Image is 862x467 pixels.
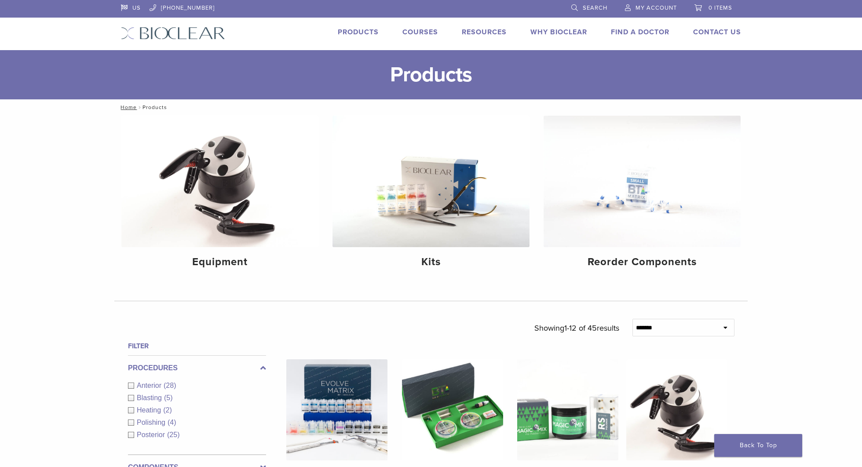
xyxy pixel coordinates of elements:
[286,359,387,460] img: Evolve All-in-One Kit
[137,394,164,401] span: Blasting
[128,363,266,373] label: Procedures
[517,359,618,460] img: Rockstar (RS) Polishing Kit
[530,28,587,36] a: Why Bioclear
[168,419,176,426] span: (4)
[338,28,379,36] a: Products
[709,4,732,11] span: 0 items
[118,104,137,110] a: Home
[564,323,597,333] span: 1-12 of 45
[332,116,530,247] img: Kits
[164,382,176,389] span: (28)
[544,116,741,247] img: Reorder Components
[137,105,142,109] span: /
[137,419,168,426] span: Polishing
[164,394,173,401] span: (5)
[137,431,167,438] span: Posterior
[114,99,748,115] nav: Products
[714,434,802,457] a: Back To Top
[402,359,503,460] img: Black Triangle (BT) Kit
[128,254,311,270] h4: Equipment
[163,406,172,414] span: (2)
[167,431,179,438] span: (25)
[332,116,530,276] a: Kits
[583,4,607,11] span: Search
[636,4,677,11] span: My Account
[693,28,741,36] a: Contact Us
[462,28,507,36] a: Resources
[626,359,727,460] img: HeatSync Kit
[121,116,318,247] img: Equipment
[137,406,163,414] span: Heating
[121,116,318,276] a: Equipment
[611,28,669,36] a: Find A Doctor
[121,27,225,40] img: Bioclear
[544,116,741,276] a: Reorder Components
[128,341,266,351] h4: Filter
[402,28,438,36] a: Courses
[340,254,522,270] h4: Kits
[534,319,619,337] p: Showing results
[551,254,734,270] h4: Reorder Components
[137,382,164,389] span: Anterior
